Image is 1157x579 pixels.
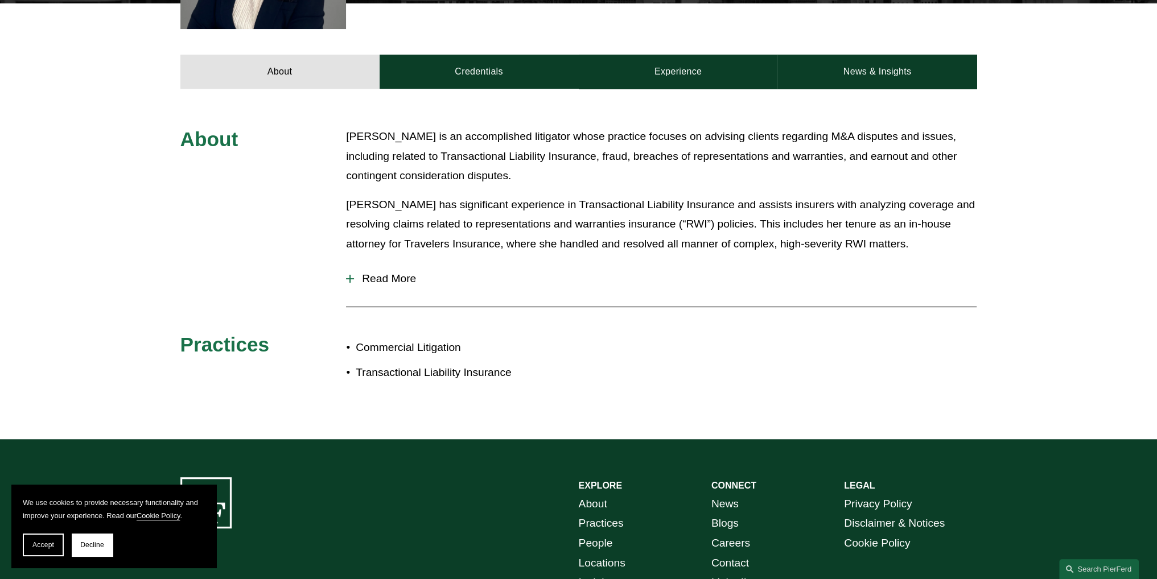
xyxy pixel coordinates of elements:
a: Cookie Policy [844,533,910,553]
a: Search this site [1059,559,1139,579]
a: About [579,494,607,514]
button: Accept [23,533,64,556]
span: Practices [180,333,270,355]
a: Experience [579,55,778,89]
a: Locations [579,553,625,573]
p: We use cookies to provide necessary functionality and improve your experience. Read our . [23,496,205,522]
a: Contact [711,553,749,573]
p: Transactional Liability Insurance [356,363,578,383]
a: Careers [711,533,750,553]
a: Disclaimer & Notices [844,514,945,533]
button: Decline [72,533,113,556]
a: Cookie Policy [137,511,180,520]
a: Privacy Policy [844,494,912,514]
a: About [180,55,380,89]
a: News & Insights [777,55,977,89]
a: News [711,494,739,514]
a: People [579,533,613,553]
strong: LEGAL [844,481,875,490]
section: Cookie banner [11,485,216,568]
span: Read More [354,272,977,285]
strong: EXPLORE [579,481,622,490]
button: Read More [346,264,977,293]
strong: CONNECT [711,481,756,490]
span: Accept [32,541,54,549]
span: Decline [80,541,104,549]
p: [PERSON_NAME] is an accomplished litigator whose practice focuses on advising clients regarding M... [346,127,977,186]
a: Credentials [380,55,579,89]
p: [PERSON_NAME] has significant experience in Transactional Liability Insurance and assists insurer... [346,195,977,254]
span: About [180,128,238,150]
a: Practices [579,514,624,533]
a: Blogs [711,514,739,533]
p: Commercial Litigation [356,338,578,358]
